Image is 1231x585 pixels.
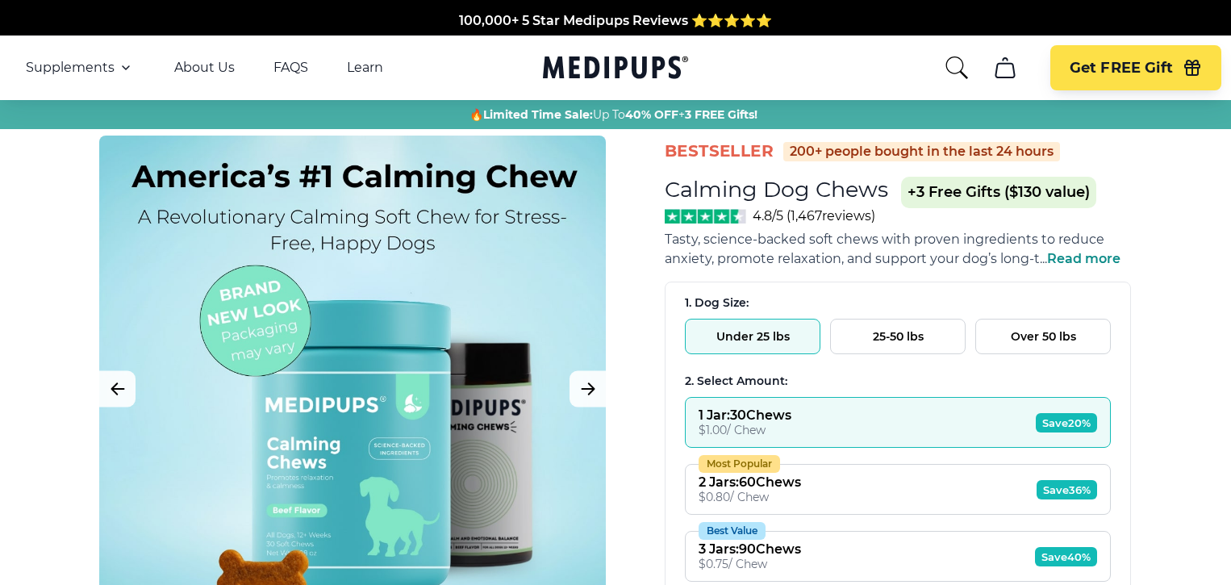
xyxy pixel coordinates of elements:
[699,474,801,490] div: 2 Jars : 60 Chews
[174,60,235,76] a: About Us
[665,176,888,203] h1: Calming Dog Chews
[685,397,1111,448] button: 1 Jar:30Chews$1.00/ ChewSave20%
[699,423,791,437] div: $ 1.00 / Chew
[347,60,383,76] a: Learn
[753,208,875,224] span: 4.8/5 ( 1,467 reviews)
[975,319,1111,354] button: Over 50 lbs
[459,13,772,28] span: 100,000+ 5 Star Medipups Reviews ⭐️⭐️⭐️⭐️⭐️
[783,142,1060,161] div: 200+ people bought in the last 24 hours
[665,140,774,162] span: BestSeller
[26,58,136,77] button: Supplements
[901,177,1096,208] span: +3 Free Gifts ($130 value)
[1035,547,1097,566] span: Save 40%
[699,522,766,540] div: Best Value
[986,48,1024,87] button: cart
[665,209,746,224] img: Stars - 4.8
[543,52,688,86] a: Medipups
[1047,251,1120,266] span: Read more
[1036,413,1097,432] span: Save 20%
[99,371,136,407] button: Previous Image
[699,490,801,504] div: $ 0.80 / Chew
[26,60,115,76] span: Supplements
[685,531,1111,582] button: Best Value3 Jars:90Chews$0.75/ ChewSave40%
[469,107,757,123] span: 🔥 Up To +
[273,60,308,76] a: FAQS
[1037,480,1097,499] span: Save 36%
[570,371,606,407] button: Next Image
[699,407,791,423] div: 1 Jar : 30 Chews
[685,374,1111,389] div: 2. Select Amount:
[665,232,1104,247] span: Tasty, science-backed soft chews with proven ingredients to reduce
[685,295,1111,311] div: 1. Dog Size:
[699,541,801,557] div: 3 Jars : 90 Chews
[830,319,966,354] button: 25-50 lbs
[944,55,970,81] button: search
[699,455,780,473] div: Most Popular
[1070,59,1173,77] span: Get FREE Gift
[1050,45,1221,90] button: Get FREE Gift
[348,32,884,48] span: Made In The [GEOGRAPHIC_DATA] from domestic & globally sourced ingredients
[685,319,820,354] button: Under 25 lbs
[699,557,801,571] div: $ 0.75 / Chew
[685,464,1111,515] button: Most Popular2 Jars:60Chews$0.80/ ChewSave36%
[665,251,1040,266] span: anxiety, promote relaxation, and support your dog’s long-t
[1040,251,1120,266] span: ...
